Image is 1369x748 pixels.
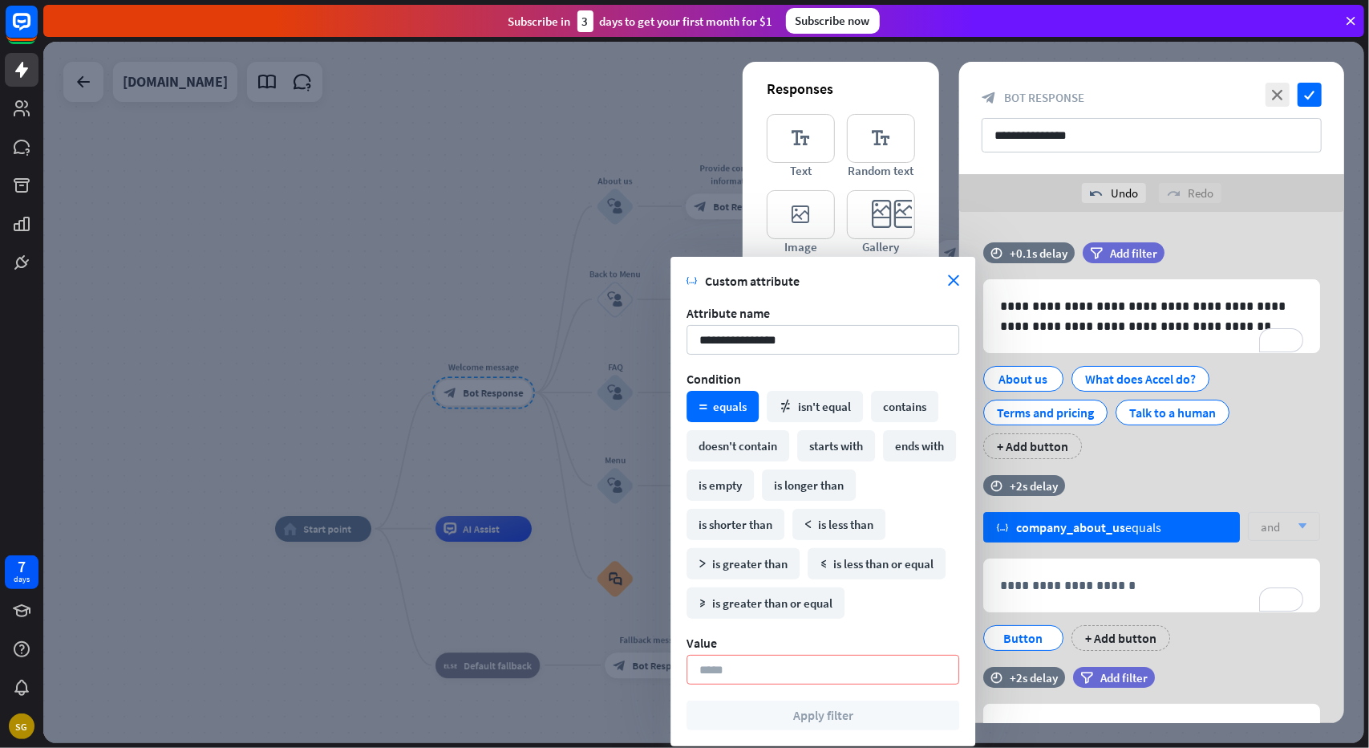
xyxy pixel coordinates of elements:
div: ends with [883,430,956,461]
div: is less than [792,509,885,540]
div: +0.1s delay [1010,246,1067,261]
div: Button [997,626,1050,650]
span: Add filter [1100,670,1148,685]
div: starts with [797,430,875,461]
i: close [1266,83,1290,107]
div: To enrich screen reader interactions, please activate Accessibility in Grammarly extension settings [984,559,1319,612]
button: Apply filter [687,701,959,730]
div: + Add button [1071,625,1170,651]
div: doesn't contain [687,430,789,461]
div: days [14,574,30,585]
div: Value [687,635,959,651]
div: Subscribe in days to get your first month for $1 [508,10,773,32]
div: isn't equal [767,391,863,422]
div: 7 [18,559,26,574]
div: Redo [1159,183,1221,203]
i: math_greater [699,560,707,568]
div: 3 [577,10,593,32]
i: math_less_or_equal [820,560,828,568]
span: Custom attribute [705,273,948,289]
div: is shorter than [687,509,784,540]
div: is less than or equal [808,548,946,579]
div: Condition [687,371,959,387]
i: math_less [804,521,812,529]
i: variable [687,275,697,287]
span: and [1261,519,1280,535]
div: is greater than [687,548,800,579]
div: is longer than [762,470,856,501]
button: Open LiveChat chat widget [13,6,61,55]
div: equals [687,391,759,422]
div: Talk to a human [1129,400,1216,425]
i: time [990,247,1002,258]
div: Terms and pricing [997,400,1094,425]
i: redo [1167,187,1180,200]
span: company_about_us [1016,519,1125,535]
i: undo [1090,187,1103,200]
div: is empty [687,470,754,501]
div: equals [1016,519,1161,535]
div: is greater than or equal [687,587,844,619]
i: time [990,672,1002,683]
div: To enrich screen reader interactions, please activate Accessibility in Grammarly extension settings [984,280,1319,352]
div: SG [9,713,34,739]
i: check [1298,83,1322,107]
i: block_bot_response [982,91,996,105]
div: About us [997,367,1050,391]
i: filter [1080,672,1093,684]
div: +2s delay [1010,478,1058,494]
span: Add filter [1110,246,1157,261]
i: filter [1090,247,1103,259]
i: math_greater_or_equal [699,600,707,608]
i: arrow_down [1290,522,1307,531]
i: close [948,275,959,287]
div: What does Accel do? [1085,367,1196,391]
div: contains [871,391,938,422]
div: Undo [1082,183,1146,203]
i: math_equal [699,403,707,411]
i: variable [996,522,1008,534]
i: time [990,480,1002,491]
span: Bot Response [1004,90,1084,105]
div: +2s delay [1010,670,1058,685]
div: Subscribe now [786,8,880,34]
div: Attribute name [687,305,959,321]
div: + Add button [983,433,1082,459]
a: 7 days [5,555,38,589]
i: math_not_equal [779,400,792,413]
